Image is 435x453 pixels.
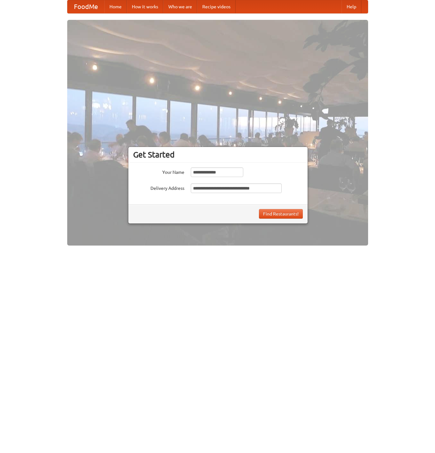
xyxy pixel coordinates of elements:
a: How it works [127,0,163,13]
label: Delivery Address [133,183,184,191]
a: Help [342,0,361,13]
a: FoodMe [68,0,104,13]
a: Home [104,0,127,13]
h3: Get Started [133,150,303,159]
button: Find Restaurants! [259,209,303,219]
label: Your Name [133,167,184,175]
a: Who we are [163,0,197,13]
a: Recipe videos [197,0,236,13]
